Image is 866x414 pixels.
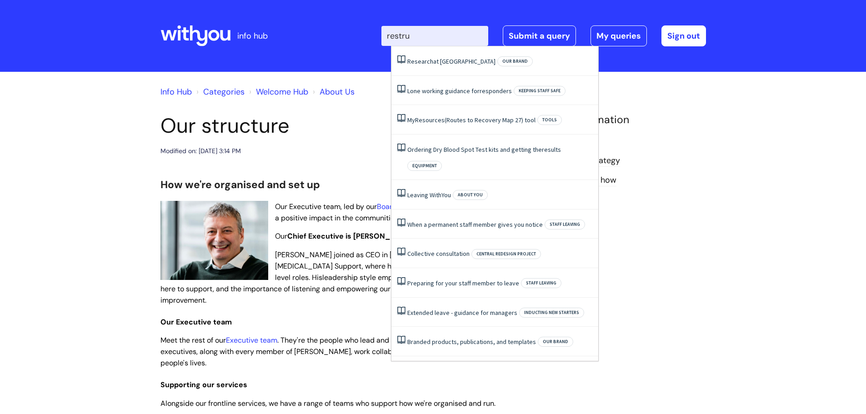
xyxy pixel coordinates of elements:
li: Solution home [194,85,245,99]
span: Keeping staff safe [514,86,566,96]
span: [PERSON_NAME] joined as CEO in [DATE], following 18 years at Macmillan [MEDICAL_DATA] Support, wh... [275,250,517,282]
span: Inducting new starters [519,308,584,318]
span: Staff leaving [545,219,585,229]
a: Collective consultation [407,249,470,258]
div: Modified on: [DATE] 3:14 PM [160,145,241,157]
img: WithYou Chief Executive Simon Phillips pictured looking at the camera and smiling [160,201,268,280]
a: Researchat [GEOGRAPHIC_DATA] [407,57,496,65]
li: Welcome Hub [247,85,308,99]
a: Submit a query [503,25,576,46]
span: Our [275,231,416,241]
a: Preparing for your staff member to leave [407,279,519,287]
p: info hub [237,29,268,43]
span: Our brand [538,337,573,347]
h1: Our structure [160,114,520,138]
span: Supporting our services [160,380,247,389]
input: Search [381,26,488,46]
a: Lone working guidance forresponders [407,87,512,95]
span: Tools [537,115,562,125]
a: My queries [591,25,647,46]
a: Board of Trustees [377,202,436,211]
a: Welcome Hub [256,86,308,97]
a: Info Hub [160,86,192,97]
a: Categories [203,86,245,97]
a: Sign out [661,25,706,46]
span: About you [453,190,488,200]
span: results [542,145,561,154]
a: Ordering Dry Blood Spot Test kits and getting theresults [407,145,561,154]
strong: Chief Executive is [PERSON_NAME]. [287,231,416,241]
a: Extended leave - guidance for managers [407,309,517,317]
a: About Us [320,86,355,97]
span: Central redesign project [471,249,541,259]
span: Equipment [407,161,442,171]
a: Branded products, publications, and templates [407,338,536,346]
a: Leaving WithYou [407,191,451,199]
h4: Related Information [533,114,706,126]
span: Research [407,57,433,65]
li: About Us [310,85,355,99]
span: Meet the rest of our . They're the people who lead and guide our organisation. Our executives, al... [160,335,512,368]
span: Our Executive team [160,317,232,327]
span: Staff leaving [521,278,561,288]
span: Alongside our frontline services, we have a range of teams who support how we're organised and run. [160,399,496,408]
a: Executive team [226,335,277,345]
a: MyResources(Routes to Recovery Map 27) tool [407,116,536,124]
span: How we're organised and set up [160,178,320,191]
span: leadership style emphasises a focus on the people we are here to support, and the importance of l... [160,273,516,305]
span: Our brand [497,56,533,66]
span: Resources [415,116,445,124]
span: Our Executive team, led by our , makes sure we're having a positive impact in the communities we ... [275,202,519,223]
a: When a permanent staff member gives you notice [407,220,543,229]
span: responders [480,87,512,95]
div: | - [381,25,706,46]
